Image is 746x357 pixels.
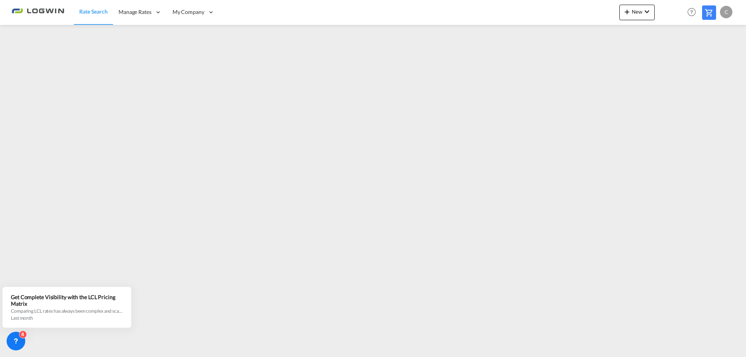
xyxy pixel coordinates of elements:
[720,6,732,18] div: C
[79,8,108,15] span: Rate Search
[685,5,698,19] span: Help
[685,5,702,19] div: Help
[622,9,652,15] span: New
[173,8,204,16] span: My Company
[12,3,64,21] img: 2761ae10d95411efa20a1f5e0282d2d7.png
[119,8,152,16] span: Manage Rates
[622,7,632,16] md-icon: icon-plus 400-fg
[619,5,655,20] button: icon-plus 400-fgNewicon-chevron-down
[642,7,652,16] md-icon: icon-chevron-down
